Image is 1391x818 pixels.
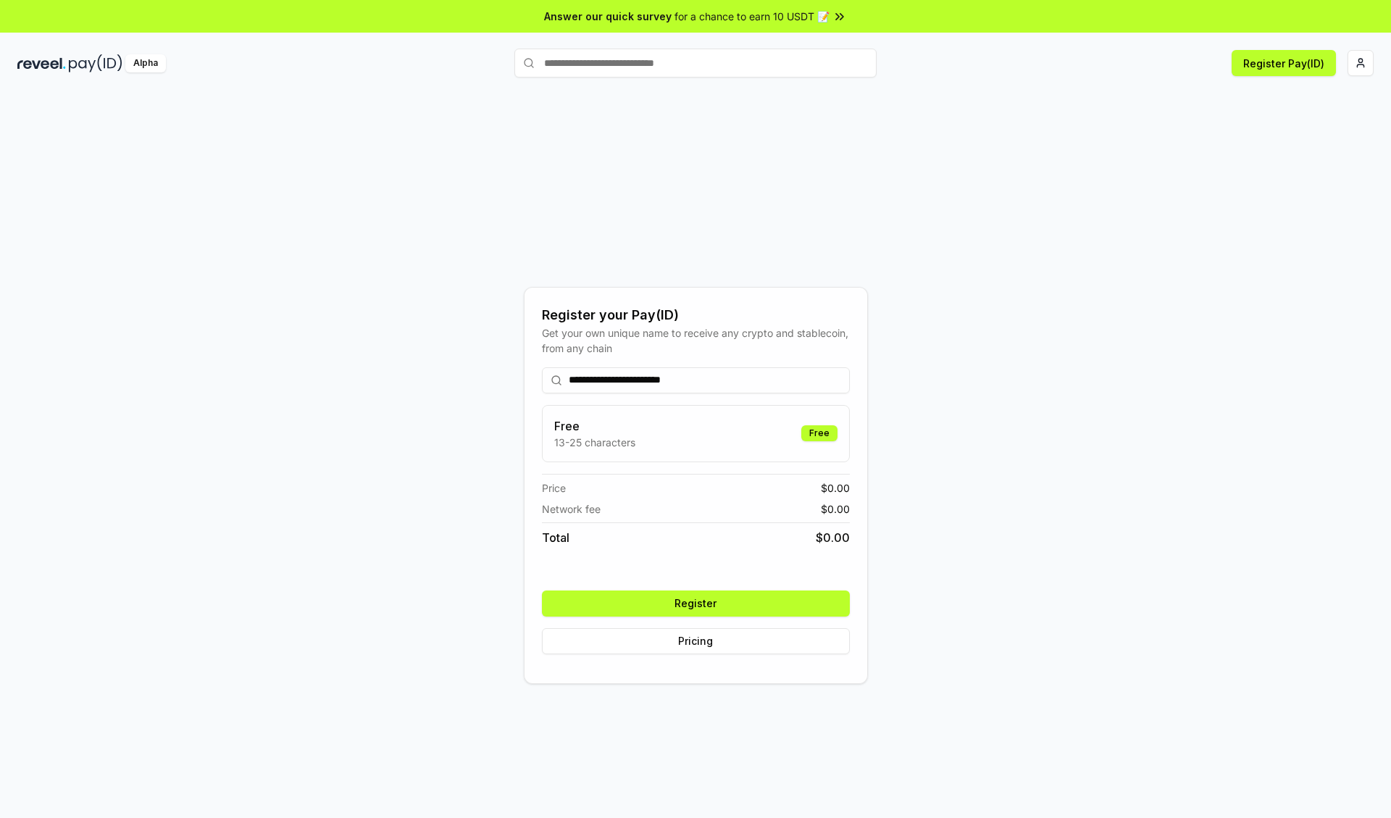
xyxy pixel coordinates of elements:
[821,501,850,517] span: $ 0.00
[542,325,850,356] div: Get your own unique name to receive any crypto and stablecoin, from any chain
[801,425,837,441] div: Free
[125,54,166,72] div: Alpha
[544,9,672,24] span: Answer our quick survey
[816,529,850,546] span: $ 0.00
[542,628,850,654] button: Pricing
[554,417,635,435] h3: Free
[542,305,850,325] div: Register your Pay(ID)
[542,590,850,617] button: Register
[542,480,566,496] span: Price
[1232,50,1336,76] button: Register Pay(ID)
[542,501,601,517] span: Network fee
[17,54,66,72] img: reveel_dark
[69,54,122,72] img: pay_id
[542,529,569,546] span: Total
[554,435,635,450] p: 13-25 characters
[674,9,830,24] span: for a chance to earn 10 USDT 📝
[821,480,850,496] span: $ 0.00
